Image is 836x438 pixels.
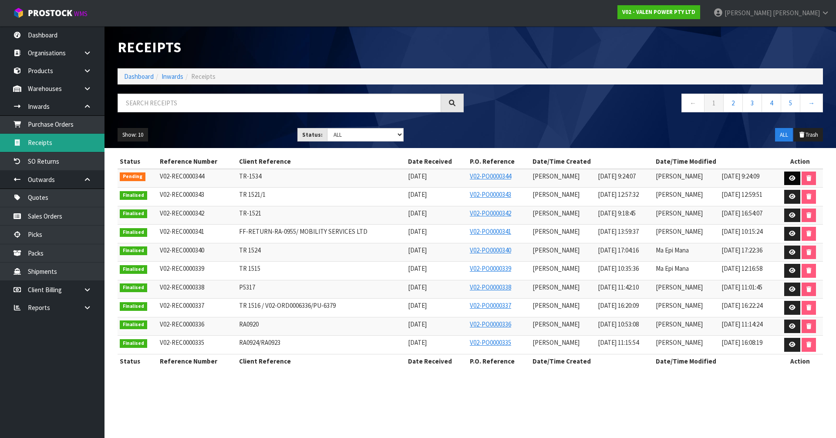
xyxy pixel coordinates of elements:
span: FF-RETURN-RA-0955/ MOBILITY SERVICES LTD [239,227,367,236]
span: [PERSON_NAME] [656,209,703,217]
span: V02-REC0000336 [160,320,204,328]
span: [DATE] 11:15:54 [598,338,639,347]
a: V02-PO0000342 [470,209,511,217]
th: Client Reference [237,155,406,168]
span: V02-REC0000338 [160,283,204,291]
span: [DATE] 9:24:07 [598,172,636,180]
th: Reference Number [158,155,236,168]
span: V02-REC0000335 [160,338,204,347]
th: Date/Time Created [530,354,654,368]
a: V02-PO0000337 [470,301,511,310]
span: RA0924/RA0923 [239,338,280,347]
span: [PERSON_NAME] [656,190,703,199]
span: [DATE] [408,301,427,310]
a: V02-PO0000335 [470,338,511,347]
span: [DATE] 13:59:37 [598,227,639,236]
input: Search receipts [118,94,441,112]
span: [DATE] [408,246,427,254]
button: ALL [775,128,793,142]
span: V02-REC0000340 [160,246,204,254]
span: [PERSON_NAME] [656,301,703,310]
span: [PERSON_NAME] [533,246,580,254]
span: [DATE] 16:20:09 [598,301,639,310]
span: [PERSON_NAME] [533,227,580,236]
span: V02-REC0000339 [160,264,204,273]
span: [PERSON_NAME] [656,320,703,328]
span: Finalised [120,302,147,311]
th: Action [777,354,823,368]
span: [DATE] 16:08:19 [721,338,762,347]
span: Ma Epi Mana [656,246,689,254]
span: [DATE] 10:53:08 [598,320,639,328]
a: 1 [704,94,724,112]
span: [DATE] 11:14:24 [721,320,762,328]
a: V02-PO0000338 [470,283,511,291]
span: [DATE] 9:24:09 [721,172,759,180]
a: V02 - VALEN POWER PTY LTD [617,5,700,19]
span: [PERSON_NAME] [533,283,580,291]
span: Finalised [120,191,147,200]
span: [DATE] 11:01:45 [721,283,762,291]
span: [DATE] [408,338,427,347]
span: Finalised [120,320,147,329]
span: [DATE] [408,320,427,328]
a: V02-PO0000344 [470,172,511,180]
span: V02-REC0000337 [160,301,204,310]
th: Date/Time Modified [654,155,777,168]
h1: Receipts [118,39,464,55]
span: [DATE] 16:54:07 [721,209,762,217]
span: [DATE] 10:15:24 [721,227,762,236]
strong: V02 - VALEN POWER PTY LTD [622,8,695,16]
span: V02-REC0000344 [160,172,204,180]
a: 3 [742,94,762,112]
span: [DATE] 12:57:32 [598,190,639,199]
span: [DATE] [408,172,427,180]
span: P5317 [239,283,255,291]
strong: Status: [302,131,323,138]
span: Finalised [120,283,147,292]
nav: Page navigation [477,94,823,115]
span: Finalised [120,209,147,218]
a: Dashboard [124,72,154,81]
span: Pending [120,172,145,181]
span: TR-1534 [239,172,261,180]
a: V02-PO0000336 [470,320,511,328]
span: Ma Epi Mana [656,264,689,273]
th: Reference Number [158,354,236,368]
a: ← [681,94,705,112]
th: Date/Time Modified [654,354,777,368]
span: Finalised [120,246,147,255]
th: Date Received [406,354,468,368]
span: Finalised [120,265,147,274]
th: P.O. Reference [468,354,530,368]
a: Inwards [162,72,183,81]
img: cube-alt.png [13,7,24,18]
span: [PERSON_NAME] [533,320,580,328]
span: [PERSON_NAME] [656,172,703,180]
span: [DATE] [408,264,427,273]
span: V02-REC0000342 [160,209,204,217]
span: [DATE] 10:35:36 [598,264,639,273]
a: 5 [781,94,800,112]
button: Trash [794,128,823,142]
span: [DATE] [408,283,427,291]
span: [DATE] [408,227,427,236]
span: Finalised [120,228,147,237]
span: Receipts [191,72,216,81]
small: WMS [74,10,88,18]
span: TR 1524 [239,246,260,254]
th: Action [777,155,823,168]
span: TR-1521 [239,209,261,217]
a: V02-PO0000341 [470,227,511,236]
a: V02-PO0000339 [470,264,511,273]
a: → [800,94,823,112]
span: TR 1515 [239,264,260,273]
span: [DATE] 12:16:58 [721,264,762,273]
span: [PERSON_NAME] [656,338,703,347]
span: [PERSON_NAME] [533,338,580,347]
th: Client Reference [237,354,406,368]
span: [PERSON_NAME] [773,9,820,17]
span: [DATE] [408,190,427,199]
th: Status [118,155,158,168]
a: 4 [762,94,781,112]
